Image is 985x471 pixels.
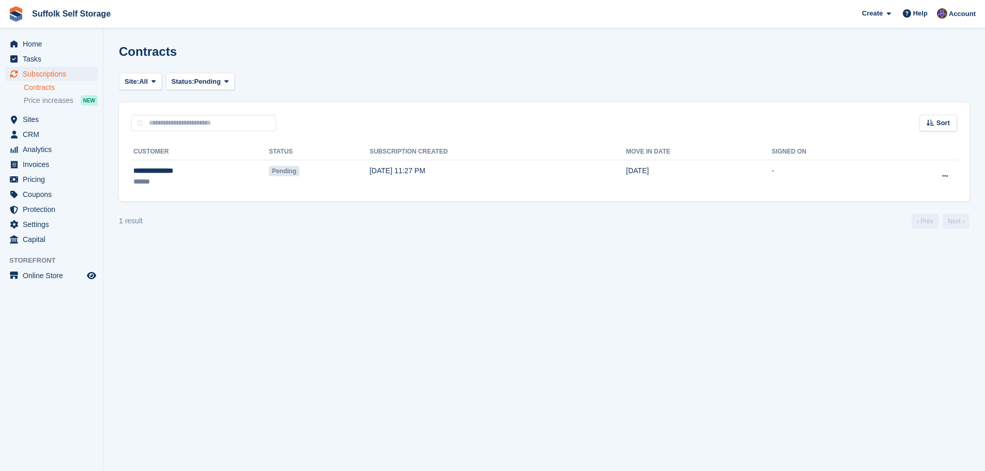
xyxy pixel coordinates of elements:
span: Coupons [23,187,85,202]
nav: Page [910,214,972,229]
span: Tasks [23,52,85,66]
a: menu [5,142,98,157]
span: Pending [194,77,221,87]
button: Site: All [119,73,162,90]
div: NEW [81,95,98,105]
a: menu [5,268,98,283]
div: 1 result [119,216,143,226]
span: Account [949,9,976,19]
span: Sort [936,118,950,128]
span: Site: [125,77,139,87]
span: Settings [23,217,85,232]
img: Emma [937,8,947,19]
a: menu [5,37,98,51]
a: Next [943,214,969,229]
a: menu [5,127,98,142]
span: Sites [23,112,85,127]
a: Preview store [85,269,98,282]
span: Help [913,8,928,19]
a: menu [5,52,98,66]
span: Protection [23,202,85,217]
a: menu [5,217,98,232]
th: Subscription created [370,144,626,160]
a: menu [5,157,98,172]
span: Pricing [23,172,85,187]
h1: Contracts [119,44,177,58]
span: Capital [23,232,85,247]
a: Contracts [24,83,98,93]
a: Previous [912,214,938,229]
span: Pending [269,166,299,176]
td: [DATE] [626,160,772,193]
a: Suffolk Self Storage [28,5,115,22]
span: Status: [172,77,194,87]
th: Move in date [626,144,772,160]
span: Price increases [24,96,73,105]
button: Status: Pending [166,73,235,90]
a: menu [5,172,98,187]
span: CRM [23,127,85,142]
span: Invoices [23,157,85,172]
span: Online Store [23,268,85,283]
td: [DATE] 11:27 PM [370,160,626,193]
a: menu [5,112,98,127]
span: All [139,77,148,87]
th: Status [269,144,370,160]
a: menu [5,232,98,247]
img: stora-icon-8386f47178a22dfd0bd8f6a31ec36ba5ce8667c1dd55bd0f319d3a0aa187defe.svg [8,6,24,22]
span: Analytics [23,142,85,157]
span: Subscriptions [23,67,85,81]
span: Create [862,8,883,19]
a: menu [5,187,98,202]
a: menu [5,67,98,81]
td: - [771,160,886,193]
span: Home [23,37,85,51]
th: Signed on [771,144,886,160]
span: Storefront [9,255,103,266]
a: Price increases NEW [24,95,98,106]
a: menu [5,202,98,217]
th: Customer [131,144,269,160]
